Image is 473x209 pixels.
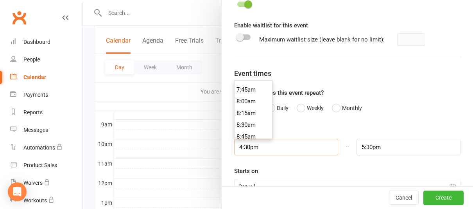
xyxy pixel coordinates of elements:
li: 8:00am [235,95,272,107]
a: Dashboard [10,33,82,51]
label: Starts on [234,166,258,176]
button: Monthly [332,101,362,115]
a: Clubworx [9,8,29,27]
li: 8:15am [235,107,272,119]
a: Product Sales [10,157,82,174]
button: Create [423,191,464,205]
div: Product Sales [23,162,57,168]
button: Weekly [297,101,324,115]
div: Automations [23,144,55,151]
a: Messages [10,121,82,139]
button: Cancel [389,191,419,205]
div: Waivers [23,180,43,186]
li: 8:45am [235,131,272,142]
a: Automations [10,139,82,157]
a: Calendar [10,68,82,86]
a: People [10,51,82,68]
div: – [338,139,357,155]
div: Calendar [23,74,46,80]
a: Waivers [10,174,82,192]
label: How often does this event repeat? [234,88,324,97]
label: Enable waitlist for this event [234,21,308,30]
button: Daily [267,101,288,115]
div: Messages [23,127,48,133]
div: Workouts [23,197,47,204]
li: 8:30am [235,119,272,131]
div: Dashboard [23,39,50,45]
a: Payments [10,86,82,104]
a: Reports [10,104,82,121]
div: Open Intercom Messenger [8,182,27,201]
div: Event times [234,68,460,79]
div: Reports [23,109,43,115]
div: Maximum waitlist size (leave blank for no limit): [259,35,385,44]
li: 7:45am [235,84,272,95]
div: People [23,56,40,63]
div: Payments [23,92,48,98]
